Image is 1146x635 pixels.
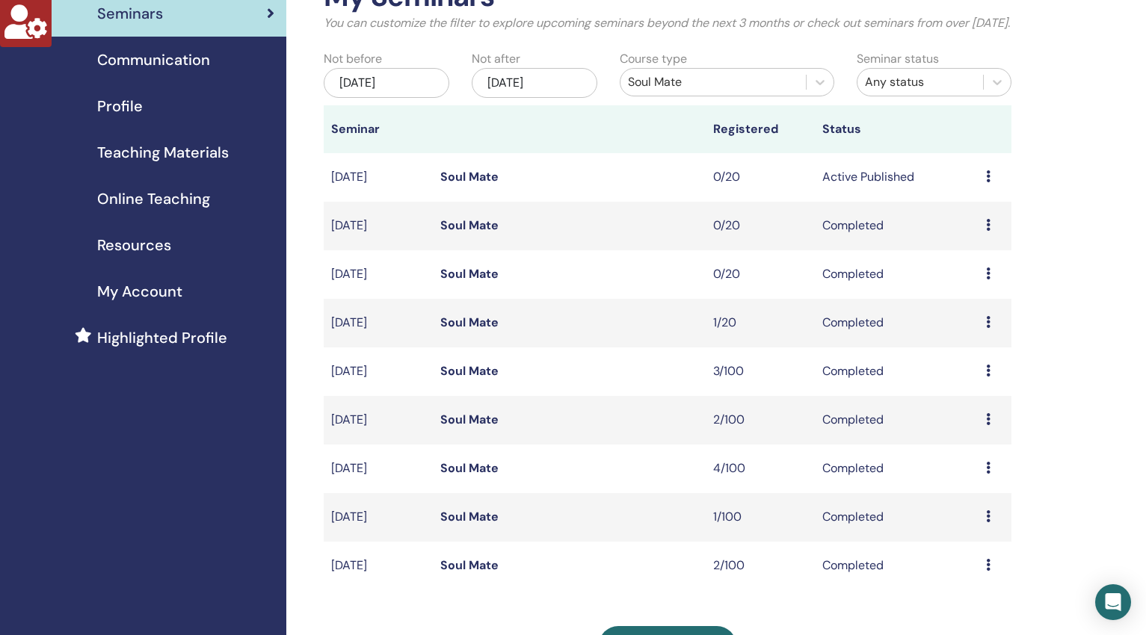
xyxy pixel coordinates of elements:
span: Online Teaching [97,188,210,210]
span: Teaching Materials [97,141,229,164]
td: [DATE] [324,542,433,590]
td: [DATE] [324,202,433,250]
td: Active Published [815,153,979,202]
td: 2/100 [706,396,815,444]
td: [DATE] [324,493,433,542]
p: You can customize the filter to explore upcoming seminars beyond the next 3 months or check out s... [324,14,1011,32]
a: Soul Mate [440,169,499,185]
td: Completed [815,299,979,347]
a: Soul Mate [440,363,499,379]
span: My Account [97,280,182,303]
td: Completed [815,347,979,396]
td: [DATE] [324,153,433,202]
td: [DATE] [324,444,433,493]
td: 4/100 [706,444,815,493]
td: 0/20 [706,250,815,299]
span: Highlighted Profile [97,326,227,349]
td: 3/100 [706,347,815,396]
label: Seminar status [857,50,939,68]
div: [DATE] [324,68,449,98]
div: Soul Mate [628,73,798,91]
a: Soul Mate [440,460,499,476]
td: 0/20 [706,153,815,202]
td: Completed [815,493,979,542]
a: Soul Mate [440,557,499,573]
th: Seminar [324,105,433,153]
td: 1/100 [706,493,815,542]
a: Soul Mate [440,315,499,330]
td: Completed [815,444,979,493]
td: Completed [815,250,979,299]
span: Communication [97,49,210,71]
td: [DATE] [324,347,433,396]
th: Registered [706,105,815,153]
div: Open Intercom Messenger [1095,584,1131,620]
a: Soul Mate [440,509,499,524]
div: [DATE] [472,68,597,98]
span: Seminars [97,2,163,25]
label: Not before [324,50,382,68]
td: Completed [815,202,979,250]
a: Soul Mate [440,266,499,282]
td: 2/100 [706,542,815,590]
label: Course type [620,50,687,68]
td: 1/20 [706,299,815,347]
span: Resources [97,234,171,256]
td: [DATE] [324,299,433,347]
td: [DATE] [324,396,433,444]
label: Not after [472,50,520,68]
a: Soul Mate [440,412,499,427]
div: Any status [865,73,976,91]
td: 0/20 [706,202,815,250]
span: Profile [97,95,143,117]
th: Status [815,105,979,153]
td: [DATE] [324,250,433,299]
td: Completed [815,396,979,444]
a: Soul Mate [440,217,499,233]
td: Completed [815,542,979,590]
